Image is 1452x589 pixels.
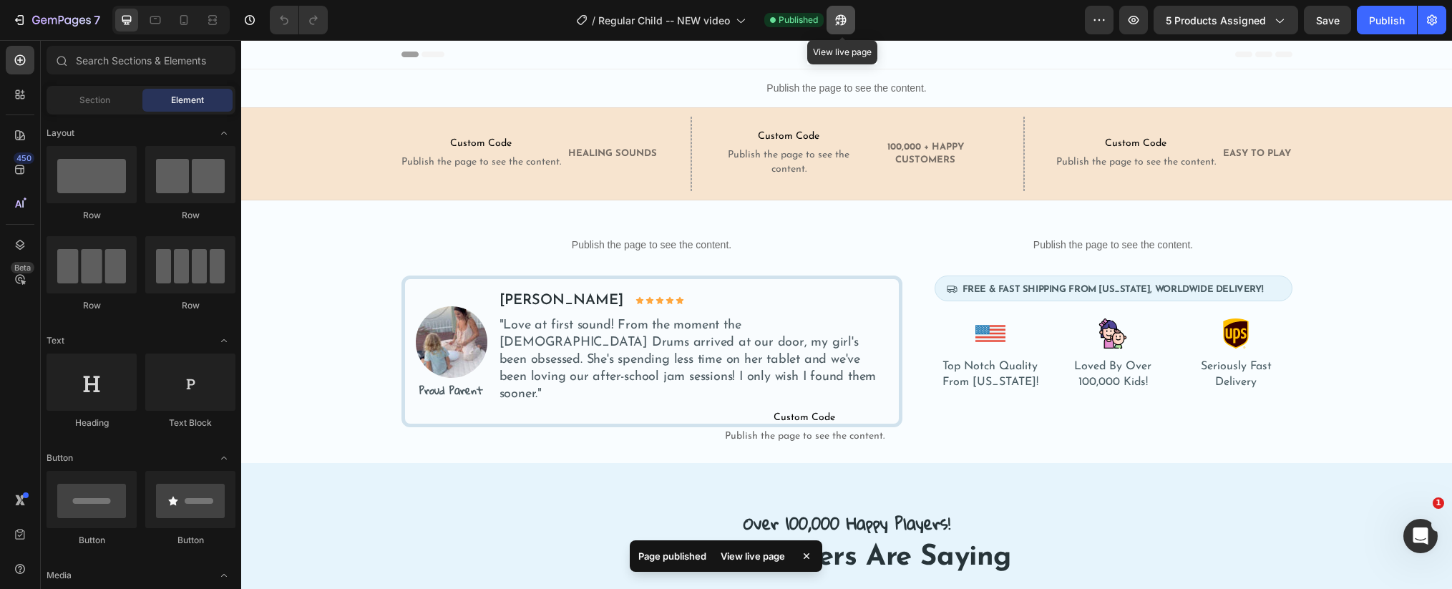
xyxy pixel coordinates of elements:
[1166,13,1266,28] span: 5 products assigned
[257,250,384,271] h2: [PERSON_NAME]
[779,14,818,26] span: Published
[47,569,72,582] span: Media
[1357,6,1417,34] button: Publish
[47,46,235,74] input: Search Sections & Elements
[94,11,100,29] p: 7
[213,329,235,352] span: Toggle open
[982,107,1050,120] p: EASY TO PLAY
[484,389,643,404] span: Publish the page to see the content.
[145,417,235,429] div: Text Block
[592,13,595,28] span: /
[712,546,794,566] div: View live page
[47,299,137,312] div: Row
[1154,6,1298,34] button: 5 products assigned
[1403,519,1438,553] iframe: Intercom live chat
[693,198,1051,213] p: Publish the page to see the content.
[47,417,137,429] div: Heading
[47,534,137,547] div: Button
[47,452,73,464] span: Button
[171,94,204,107] span: Element
[175,344,246,357] h2: Proud Parent
[1316,14,1340,26] span: Save
[638,549,706,563] p: Page published
[14,152,34,164] div: 450
[484,369,643,386] span: Custom Code
[598,13,730,28] span: Regular Child -- NEW video
[145,299,235,312] div: Row
[817,318,927,350] p: Loved By Over 100,000 Kids!
[213,447,235,469] span: Toggle open
[160,198,661,213] p: Publish the page to see the content.
[502,467,709,499] strong: Over 100,000 Happy Players!
[11,262,34,273] div: Beta
[47,334,64,347] span: Text
[695,318,804,350] p: Top Notch Quality From [US_STATE]!
[815,95,975,112] span: Custom Code
[270,6,328,34] div: Undo/Redo
[145,209,235,222] div: Row
[482,88,613,105] span: Custom Code
[257,276,647,364] h6: "Love at first sound! From the moment the [DEMOGRAPHIC_DATA] Drums arrived at our door, my girl's...
[47,127,74,140] span: Layout
[145,534,235,547] div: Button
[1369,13,1405,28] div: Publish
[940,318,1050,350] p: Seriously Fast Delivery
[441,503,770,532] strong: What Others Are Saying
[815,115,975,130] span: Publish the page to see the content.
[213,122,235,145] span: Toggle open
[1304,6,1351,34] button: Save
[721,245,1023,255] p: Free & FAST Shipping from [US_STATE], WORLDWIDE Delivery!
[482,108,613,137] span: Publish the page to see the content.
[213,564,235,587] span: Toggle open
[6,6,107,34] button: 7
[79,94,110,107] span: Section
[327,107,416,120] p: HEALING SOUNDS
[1433,497,1444,509] span: 1
[47,209,137,222] div: Row
[620,101,749,127] p: 100,000 + HAPPY CUSTOMERS
[175,266,246,338] img: 456276720354329576-702e7a7f-9c35-4110-b328-ea145ef68d88.jpg
[241,40,1452,589] iframe: Design area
